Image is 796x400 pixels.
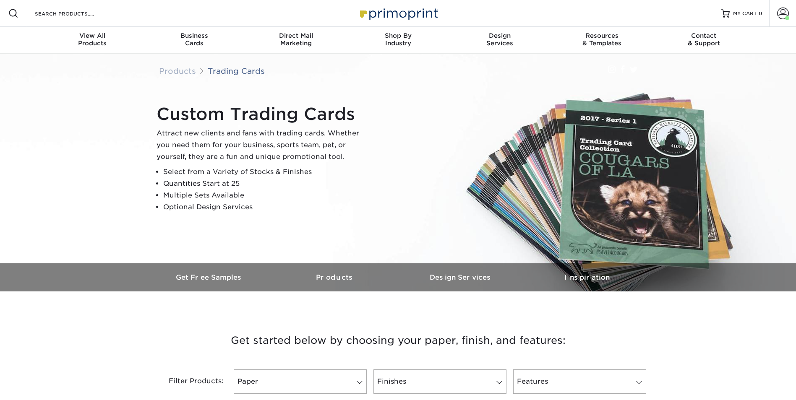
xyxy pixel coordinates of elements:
[146,263,272,291] a: Get Free Samples
[42,32,144,39] span: View All
[551,27,653,54] a: Resources& Templates
[759,10,762,16] span: 0
[159,66,196,75] a: Products
[449,27,551,54] a: DesignServices
[143,32,245,47] div: Cards
[347,32,449,39] span: Shop By
[163,190,366,201] li: Multiple Sets Available
[513,369,646,394] a: Features
[234,369,367,394] a: Paper
[143,32,245,39] span: Business
[146,369,230,394] div: Filter Products:
[373,369,506,394] a: Finishes
[398,263,524,291] a: Design Services
[347,32,449,47] div: Industry
[551,32,653,39] span: Resources
[208,66,265,75] a: Trading Cards
[245,27,347,54] a: Direct MailMarketing
[42,27,144,54] a: View AllProducts
[653,32,755,39] span: Contact
[245,32,347,39] span: Direct Mail
[653,32,755,47] div: & Support
[653,27,755,54] a: Contact& Support
[157,104,366,124] h1: Custom Trading Cards
[163,201,366,213] li: Optional Design Services
[157,127,366,163] p: Attract new clients and fans with trading cards. Whether you need them for your business, sports ...
[42,32,144,47] div: Products
[34,8,116,18] input: SEARCH PRODUCTS.....
[524,273,650,281] h3: Inspiration
[347,27,449,54] a: Shop ByIndustry
[398,273,524,281] h3: Design Services
[245,32,347,47] div: Marketing
[153,322,644,359] h3: Get started below by choosing your paper, finish, and features:
[143,27,245,54] a: BusinessCards
[733,10,757,17] span: MY CART
[146,273,272,281] h3: Get Free Samples
[449,32,551,47] div: Services
[449,32,551,39] span: Design
[272,273,398,281] h3: Products
[551,32,653,47] div: & Templates
[524,263,650,291] a: Inspiration
[163,166,366,178] li: Select from a Variety of Stocks & Finishes
[356,4,440,22] img: Primoprint
[272,263,398,291] a: Products
[163,178,366,190] li: Quantities Start at 25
